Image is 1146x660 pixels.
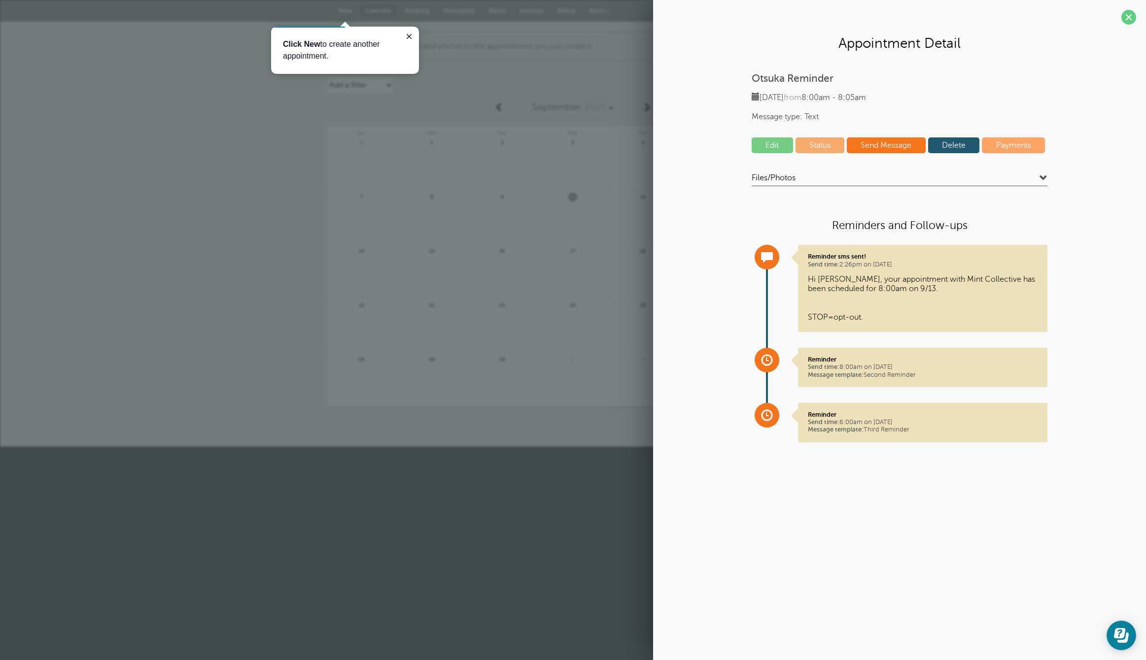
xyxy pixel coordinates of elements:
span: 4 [639,138,648,146]
span: 7 [357,193,366,200]
span: 10 [568,193,577,200]
p: 2:26pm on [DATE] [808,253,1038,268]
span: 9 [498,193,507,200]
p: to attach files and photos to the appointment you just created. [337,42,809,51]
span: Tue [467,126,537,136]
span: Booking [405,7,429,14]
a: Payments [982,137,1045,153]
span: September [532,101,581,113]
span: 17 [568,247,577,254]
span: 3 [568,138,577,146]
span: 28 [357,355,366,363]
span: [DATE] 8:00am - 8:05am [752,93,866,102]
span: 8 [427,193,436,200]
span: Sun [327,126,397,136]
span: 23 [498,301,507,308]
span: Thu [608,126,678,136]
span: 1 [568,355,577,363]
p: Hi [PERSON_NAME], your appointment with Mint Collective has been scheduled for 8:00am on 9/13. ST... [808,275,1038,322]
span: New [339,7,352,14]
span: 30 [498,355,507,363]
span: Send time: [808,261,839,268]
a: Delete [928,137,980,153]
span: 22 [427,301,436,308]
span: 2025 [584,101,606,113]
strong: Reminder [808,411,836,418]
span: 24 [568,301,577,308]
span: Message template: [808,371,864,378]
span: Send time: [808,363,839,370]
span: 14 [357,247,366,254]
span: 16 [498,247,507,254]
iframe: tooltip [271,27,419,74]
a: Calendar [359,4,398,17]
span: 2 [498,138,507,146]
h2: Appointment Detail [663,34,1136,52]
span: 25 [639,301,648,308]
h4: Reminders and Follow-ups [752,218,1047,232]
p: 6:00am on [DATE] Third Reminder [808,411,1038,434]
p: Otsuka Reminder [752,72,1047,85]
span: Message type: Text [752,112,1047,122]
strong: Reminder [808,356,836,363]
a: Edit [752,137,793,153]
span: Wed [538,126,608,136]
span: Calendar [365,7,392,14]
span: 2 [639,355,648,363]
span: Billing [557,7,575,14]
span: Send time: [808,419,839,426]
a: Send Message [847,137,926,153]
span: Messaging [443,7,475,14]
span: 11 [639,193,648,200]
strong: Reminder sms sent! [808,253,866,260]
span: Mon [397,126,467,136]
a: Status [796,137,845,153]
a: September 2025 [509,97,636,118]
span: Message template: [808,426,864,433]
span: 1 [427,138,436,146]
span: Blasts [488,7,506,14]
span: 29 [427,355,436,363]
span: More [589,7,604,14]
span: 31 [357,138,366,146]
p: 8:00am on [DATE] Second Reminder [808,356,1038,379]
span: Settings [520,7,544,14]
span: 21 [357,301,366,308]
span: from [784,93,801,102]
span: 15 [427,247,436,254]
span: Files/Photos [752,173,796,183]
iframe: Resource center [1107,621,1136,650]
span: 18 [639,247,648,254]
